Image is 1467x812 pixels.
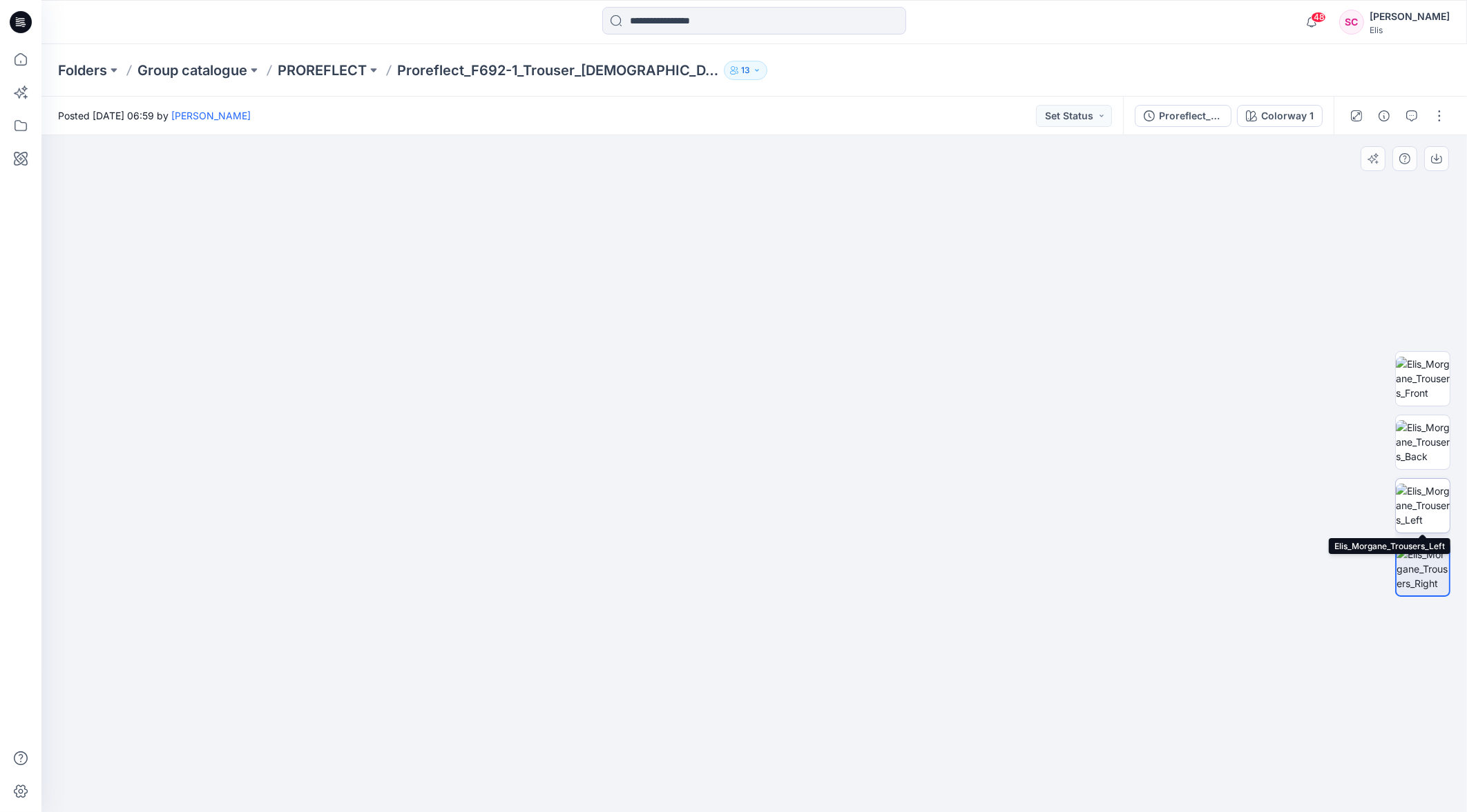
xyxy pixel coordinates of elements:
img: Elis_Morgane_Trousers_Right [1397,547,1449,591]
img: Elis_Morgane_Trousers_Back [1396,420,1450,464]
img: Elis_Morgane_Trousers_Left [1396,484,1450,527]
div: [PERSON_NAME] [1370,8,1450,25]
a: [PERSON_NAME] [171,110,251,121]
img: eyJhbGciOiJIUzI1NiIsImtpZCI6IjAiLCJzbHQiOiJzZXMiLCJ0eXAiOiJKV1QifQ.eyJkYXRhIjp7InR5cGUiOiJzdG9yYW... [409,68,1100,812]
span: Posted [DATE] 06:59 by [58,108,251,123]
a: Group catalogue [137,61,247,80]
a: Folders [58,61,107,80]
div: SC [1339,10,1364,34]
div: Colorway 1 [1261,108,1314,123]
button: Proreflect_F692-1_Trouser_[DEMOGRAPHIC_DATA] [1135,105,1231,127]
div: Proreflect_F692-1_Trouser_[DEMOGRAPHIC_DATA] [1159,108,1222,123]
img: Elis_Morgane_Trousers_Front [1396,357,1450,400]
a: PROREFLECT [278,61,367,80]
div: Elis [1370,25,1450,35]
p: 13 [741,63,750,78]
button: 13 [724,61,767,80]
p: Proreflect_F692-1_Trouser_[DEMOGRAPHIC_DATA] [397,61,718,80]
button: Details [1373,105,1395,127]
button: Colorway 1 [1237,105,1323,127]
span: 48 [1311,12,1326,23]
